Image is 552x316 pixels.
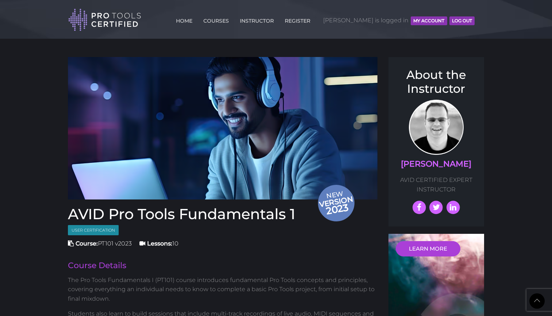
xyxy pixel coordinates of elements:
p: AVID CERTIFIED EXPERT INSTRUCTOR [396,175,477,194]
h3: About the Instructor [396,68,477,96]
strong: Course: [76,240,98,247]
span: User Certification [68,225,119,236]
button: MY ACCOUNT [411,16,447,25]
a: REGISTER [283,14,312,25]
h2: Course Details [68,262,377,270]
a: Newversion 2023 [68,57,377,199]
a: [PERSON_NAME] [401,159,471,169]
button: Log Out [449,16,475,25]
h1: AVID Pro Tools Fundamentals 1 [68,207,377,221]
a: LEARN MORE [396,241,460,256]
a: COURSES [202,14,231,25]
strong: Lessons: [147,240,172,247]
span: 10 [139,240,179,247]
span: 2023 [318,200,356,218]
img: Pro tools certified Fundamentals 1 Course cover [68,57,377,199]
span: New [318,189,356,218]
img: Pro Tools Certified Logo [68,8,141,32]
p: The Pro Tools Fundamentals I (PT101) course introduces fundamental Pro Tools concepts and princip... [68,275,377,304]
span: PT101 v2023 [68,240,132,247]
a: INSTRUCTOR [238,14,276,25]
a: Back to Top [529,293,545,309]
a: HOME [174,14,194,25]
span: [PERSON_NAME] is logged in [323,9,475,31]
span: version [318,197,354,206]
img: AVID Expert Instructor, Professor Scott Beckett profile photo [409,100,464,155]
